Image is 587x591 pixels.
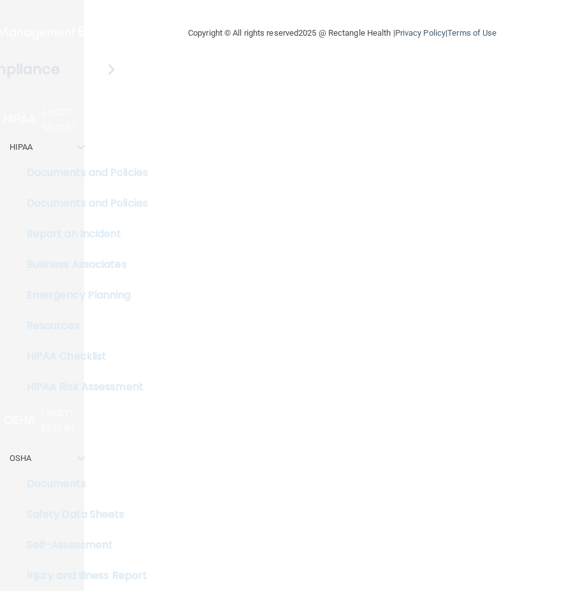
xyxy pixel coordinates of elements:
p: Learn More! [41,405,85,435]
p: HIPAA [4,112,36,127]
a: Terms of Use [447,28,496,38]
p: Learn More! [43,104,85,135]
div: Copyright © All rights reserved 2025 @ Rectangle Health | | [110,13,575,54]
a: Privacy Policy [395,28,446,38]
p: HIPAA [10,140,33,155]
p: OSHA [10,451,31,466]
p: OSHA [4,412,36,428]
